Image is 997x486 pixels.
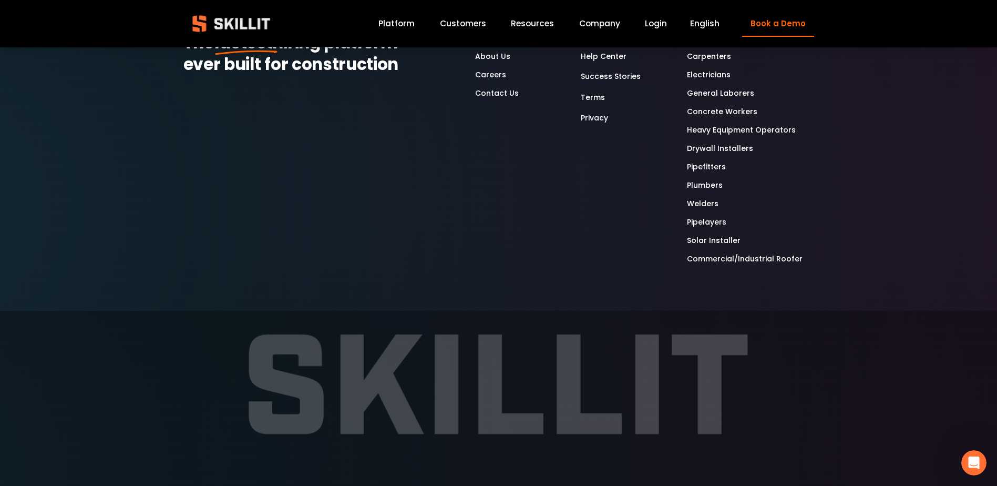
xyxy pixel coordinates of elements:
[475,33,515,43] strong: Company
[687,198,718,210] a: Welders
[511,17,554,29] span: Resources
[687,253,803,265] a: Commercial/Industrial Roofer
[581,69,641,84] a: Success Stories
[581,50,626,63] a: Help Center
[475,87,519,99] a: Contact Us
[742,11,814,37] a: Book a Demo
[645,17,667,31] a: Login
[475,50,510,63] a: About Us
[687,235,741,247] a: Solar Installer
[687,69,731,81] a: Electricians
[183,31,214,54] strong: The
[690,17,720,31] div: language picker
[581,33,624,43] strong: Resources
[214,31,273,54] strong: fastest
[690,17,720,29] span: English
[579,17,620,31] a: Company
[511,17,554,31] a: folder dropdown
[687,50,731,63] a: Carpenters
[687,106,757,118] a: Concrete Workers
[183,31,402,76] strong: hiring platform ever built for construction
[687,161,726,173] a: Pipefitters
[687,179,723,191] a: Plumbers
[687,33,749,43] strong: Popular Trades
[961,450,986,475] iframe: Intercom live chat
[581,90,605,105] a: Terms
[440,17,486,31] a: Customers
[687,216,726,228] a: Pipelayers
[378,17,415,31] a: Platform
[475,69,506,81] a: Careers
[581,111,608,125] a: Privacy
[183,8,279,39] img: Skillit
[687,124,796,136] a: Heavy Equipment Operators
[687,87,754,99] a: General Laborers
[687,143,753,155] a: Drywall Installers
